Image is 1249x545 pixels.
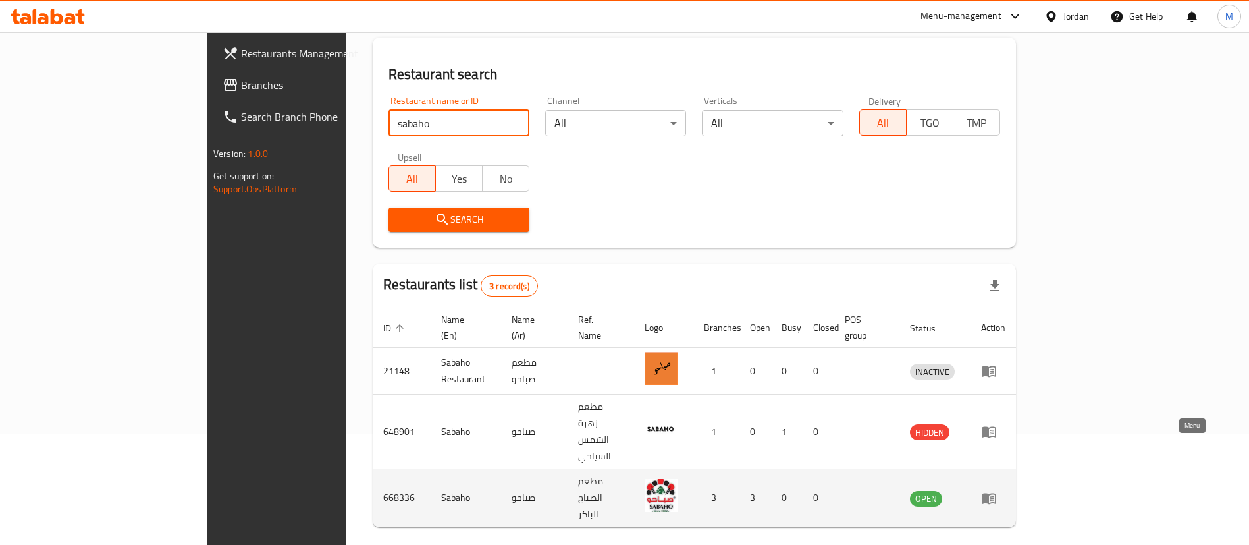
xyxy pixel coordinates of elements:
[568,395,634,469] td: مطعم زهرة الشمس السياحي
[431,469,501,527] td: Sabaho
[645,413,678,445] img: Sabaho
[399,212,519,228] span: Search
[241,109,405,125] span: Search Branch Phone
[803,469,834,527] td: 0
[383,275,538,297] h2: Restaurants list
[512,312,552,343] span: Name (Ar)
[959,113,995,132] span: TMP
[388,110,529,136] input: Search for restaurant name or ID..
[645,479,678,512] img: Sabaho
[803,348,834,395] td: 0
[910,320,953,336] span: Status
[645,352,678,385] img: Sabaho Restaurant
[979,270,1011,302] div: Export file
[248,145,268,162] span: 1.0.0
[501,469,568,527] td: صباحو
[739,348,771,395] td: 0
[501,348,568,395] td: مطعم صباحو
[213,181,297,198] a: Support.OpsPlatform
[910,424,949,440] div: HIDDEN
[388,165,436,192] button: All
[739,469,771,527] td: 3
[803,395,834,469] td: 0
[398,152,422,161] label: Upsell
[693,348,739,395] td: 1
[906,109,953,136] button: TGO
[213,167,274,185] span: Get support on:
[431,348,501,395] td: Sabaho Restaurant
[868,96,901,105] label: Delivery
[859,109,907,136] button: All
[693,395,739,469] td: 1
[373,308,1016,527] table: enhanced table
[693,308,739,348] th: Branches
[739,308,771,348] th: Open
[771,348,803,395] td: 0
[865,113,901,132] span: All
[910,364,955,380] span: INACTIVE
[912,113,948,132] span: TGO
[435,165,483,192] button: Yes
[910,425,949,440] span: HIDDEN
[388,208,529,232] button: Search
[634,308,693,348] th: Logo
[481,280,537,293] span: 3 record(s)
[388,65,1000,84] h2: Restaurant search
[431,395,501,469] td: Sabaho
[383,320,408,336] span: ID
[739,395,771,469] td: 0
[771,308,803,348] th: Busy
[441,312,485,343] span: Name (En)
[213,145,246,162] span: Version:
[803,308,834,348] th: Closed
[568,469,634,527] td: مطعم الصباح الباكر
[981,363,1005,379] div: Menu
[394,169,431,188] span: All
[212,38,415,69] a: Restaurants Management
[501,395,568,469] td: صباحو
[241,77,405,93] span: Branches
[545,110,686,136] div: All
[920,9,1001,24] div: Menu-management
[1063,9,1089,24] div: Jordan
[241,45,405,61] span: Restaurants Management
[771,469,803,527] td: 0
[702,110,843,136] div: All
[441,169,477,188] span: Yes
[578,312,618,343] span: Ref. Name
[771,395,803,469] td: 1
[693,469,739,527] td: 3
[481,275,538,297] div: Total records count
[910,491,942,506] span: OPEN
[212,101,415,132] a: Search Branch Phone
[970,308,1016,348] th: Action
[488,169,524,188] span: No
[910,491,942,507] div: OPEN
[1225,9,1233,24] span: M
[953,109,1000,136] button: TMP
[845,312,884,343] span: POS group
[482,165,529,192] button: No
[212,69,415,101] a: Branches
